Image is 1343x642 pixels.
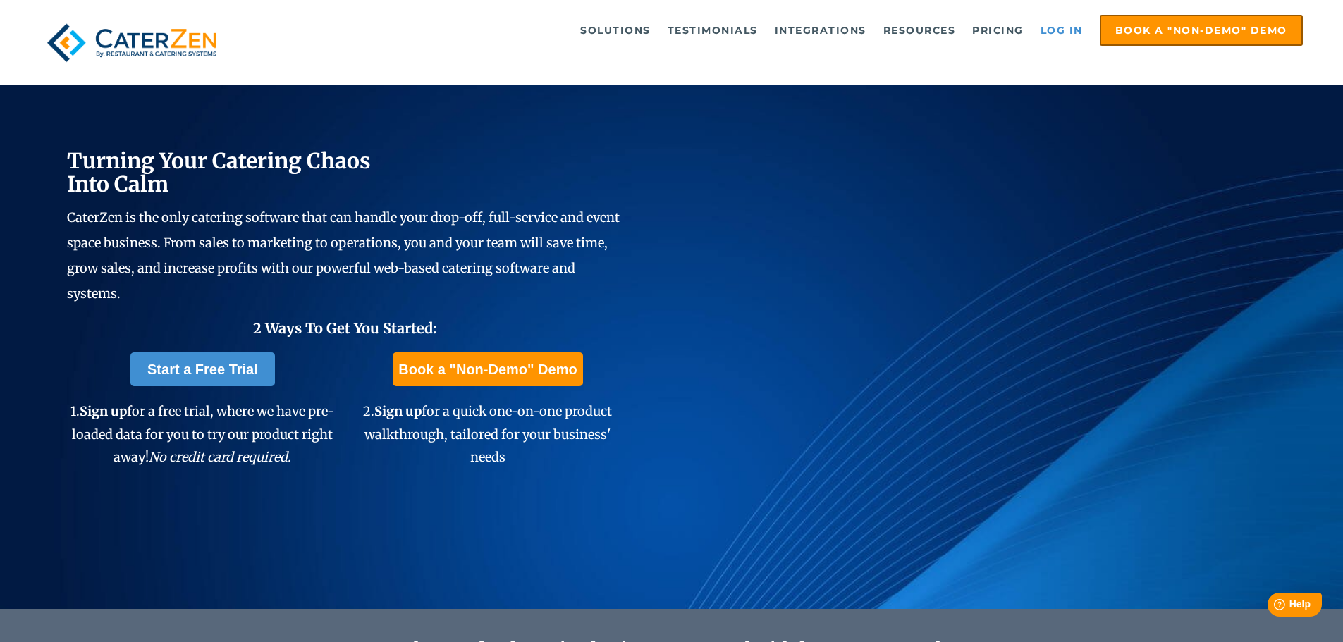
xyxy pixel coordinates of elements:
[130,352,275,386] a: Start a Free Trial
[876,16,963,44] a: Resources
[1034,16,1090,44] a: Log in
[965,16,1031,44] a: Pricing
[40,15,223,70] img: caterzen
[393,352,582,386] a: Book a "Non-Demo" Demo
[374,403,422,419] span: Sign up
[1100,15,1303,46] a: Book a "Non-Demo" Demo
[363,403,612,465] span: 2. for a quick one-on-one product walkthrough, tailored for your business' needs
[573,16,658,44] a: Solutions
[70,403,334,465] span: 1. for a free trial, where we have pre-loaded data for you to try our product right away!
[67,147,371,197] span: Turning Your Catering Chaos Into Calm
[67,209,620,302] span: CaterZen is the only catering software that can handle your drop-off, full-service and event spac...
[661,16,765,44] a: Testimonials
[80,403,127,419] span: Sign up
[768,16,873,44] a: Integrations
[1218,587,1327,626] iframe: Help widget launcher
[149,449,291,465] em: No credit card required.
[253,319,437,337] span: 2 Ways To Get You Started:
[256,15,1303,46] div: Navigation Menu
